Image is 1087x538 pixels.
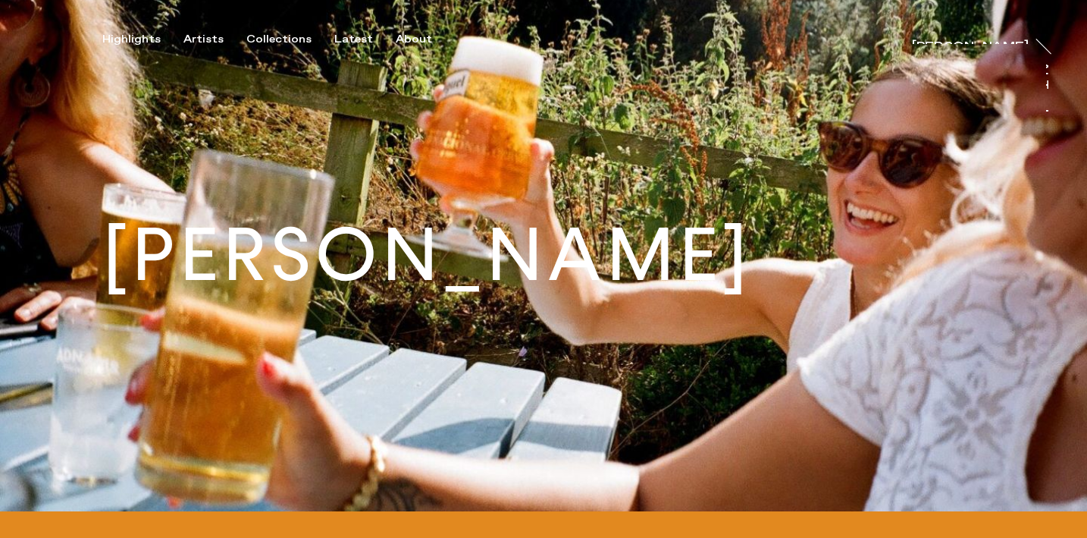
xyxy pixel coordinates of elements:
[246,33,334,46] button: Collections
[183,33,246,46] button: Artists
[334,33,396,46] button: Latest
[183,33,224,46] div: Artists
[912,29,1029,44] a: [PERSON_NAME]
[396,33,455,46] button: About
[396,33,432,46] div: About
[102,33,161,46] div: Highlights
[1046,61,1061,124] a: At Trayler
[102,33,183,46] button: Highlights
[334,33,373,46] div: Latest
[1037,61,1049,126] div: At Trayler
[246,33,312,46] div: Collections
[102,219,752,292] h1: [PERSON_NAME]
